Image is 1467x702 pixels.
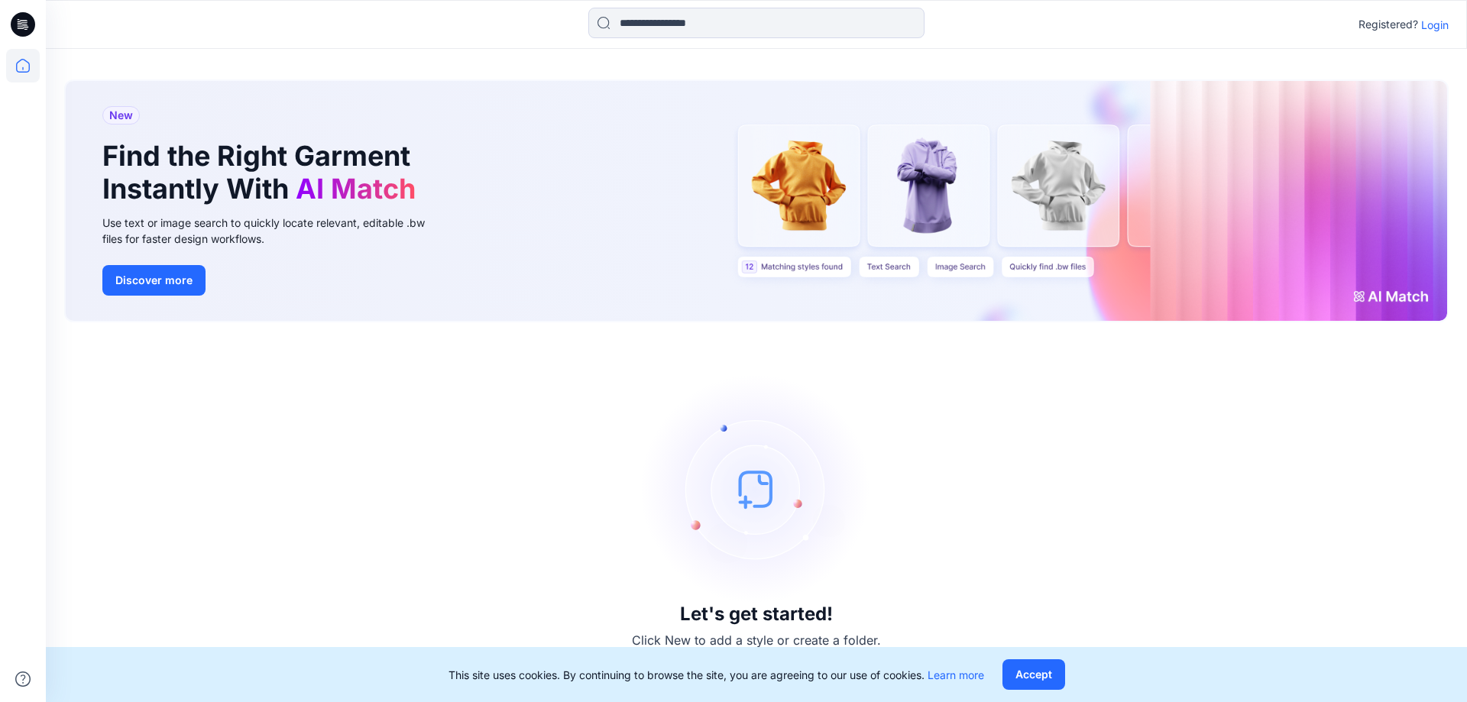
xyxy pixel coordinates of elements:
span: New [109,106,133,125]
button: Accept [1002,659,1065,690]
p: Click New to add a style or create a folder. [632,631,881,649]
p: Login [1421,17,1449,33]
h1: Find the Right Garment Instantly With [102,140,423,205]
div: Use text or image search to quickly locate relevant, editable .bw files for faster design workflows. [102,215,446,247]
h3: Let's get started! [680,603,833,625]
p: Registered? [1359,15,1418,34]
a: Learn more [928,668,984,681]
span: AI Match [296,172,416,205]
p: This site uses cookies. By continuing to browse the site, you are agreeing to our use of cookies. [449,667,984,683]
img: empty-state-image.svg [642,374,871,603]
button: Discover more [102,265,206,296]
